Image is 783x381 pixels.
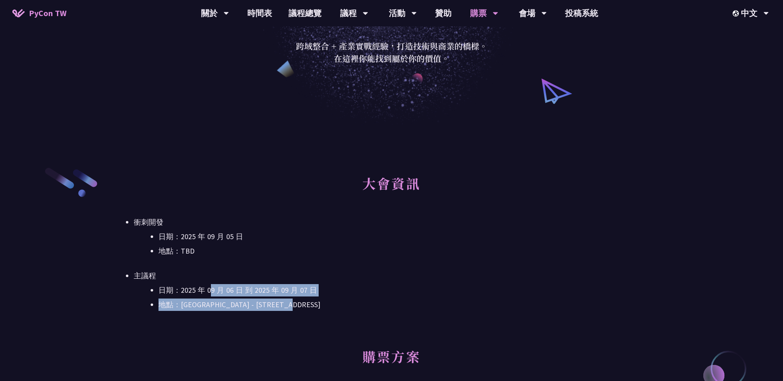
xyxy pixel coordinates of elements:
img: Home icon of PyCon TW 2025 [12,9,25,17]
h2: 大會資訊 [134,167,649,212]
span: PyCon TW [29,7,66,19]
img: Locale Icon [733,10,741,16]
li: 日期：2025 年 09 月 05 日 [158,230,649,243]
div: 跨域整合 + 產業實戰經驗，打造技術與商業的橋樑。 在這裡你能找到屬於你的價值。 [291,40,493,65]
a: PyCon TW [4,3,75,24]
li: 衝刺開發 [134,216,649,257]
li: 地點：[GEOGRAPHIC_DATA] - ​[STREET_ADDRESS] [158,299,649,311]
li: 地點：TBD [158,245,649,257]
li: 日期：2025 年 09 月 06 日 到 2025 年 09 月 07 日 [158,284,649,296]
li: 主議程 [134,270,649,311]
